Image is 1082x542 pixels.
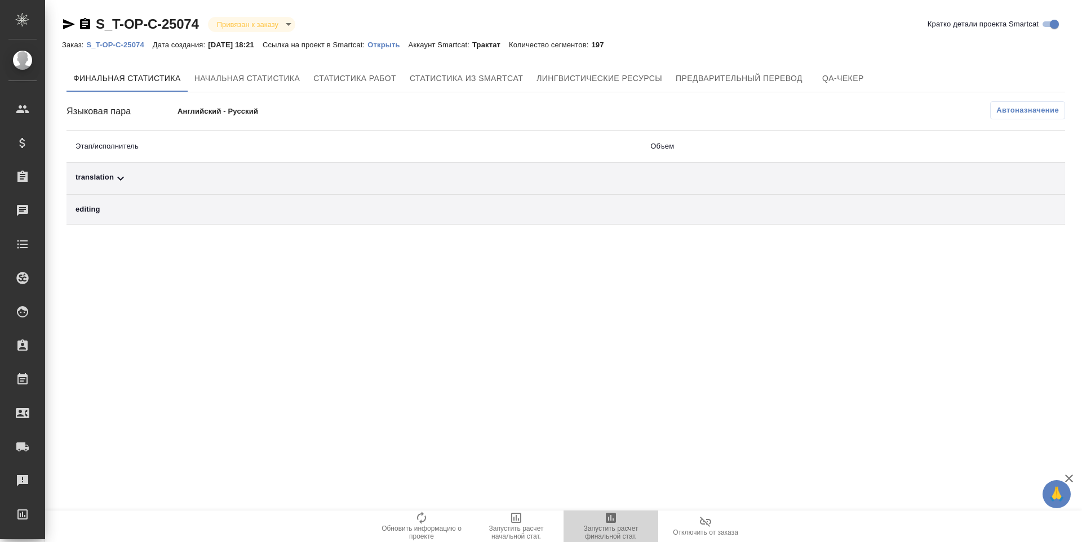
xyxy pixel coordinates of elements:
[178,106,400,117] p: Английский - Русский
[410,71,523,86] span: Статистика из Smartcat
[509,41,591,49] p: Количество сегментов:
[928,19,1039,30] span: Кратко детали проекта Smartcat
[990,101,1065,119] button: Автоназначение
[1047,482,1066,506] span: 🙏
[472,41,509,49] p: Трактат
[676,71,802,86] span: Предварительный перевод
[367,41,408,49] p: Открыть
[816,71,870,86] span: QA-чекер
[86,41,152,49] p: S_T-OP-C-25074
[263,41,367,49] p: Ссылка на проект в Smartcat:
[86,39,152,49] a: S_T-OP-C-25074
[367,39,408,49] a: Открыть
[194,71,300,86] span: Начальная статистика
[73,71,181,86] span: Финальная статистика
[208,17,295,32] div: Привязан к заказу
[153,41,208,49] p: Дата создания:
[313,71,396,86] span: Статистика работ
[76,172,632,185] div: Toggle Row Expanded
[78,17,92,31] button: Скопировать ссылку
[62,17,76,31] button: Скопировать ссылку для ЯМессенджера
[591,41,612,49] p: 197
[208,41,263,49] p: [DATE] 18:21
[536,71,662,86] span: Лингвистические ресурсы
[214,20,282,29] button: Привязан к заказу
[641,131,937,163] th: Объем
[76,204,632,215] div: editing
[409,41,472,49] p: Аккаунт Smartcat:
[1043,480,1071,508] button: 🙏
[96,16,199,32] a: S_T-OP-C-25074
[66,105,178,118] div: Языковая пара
[66,131,641,163] th: Этап/исполнитель
[62,41,86,49] p: Заказ:
[996,105,1059,116] span: Автоназначение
